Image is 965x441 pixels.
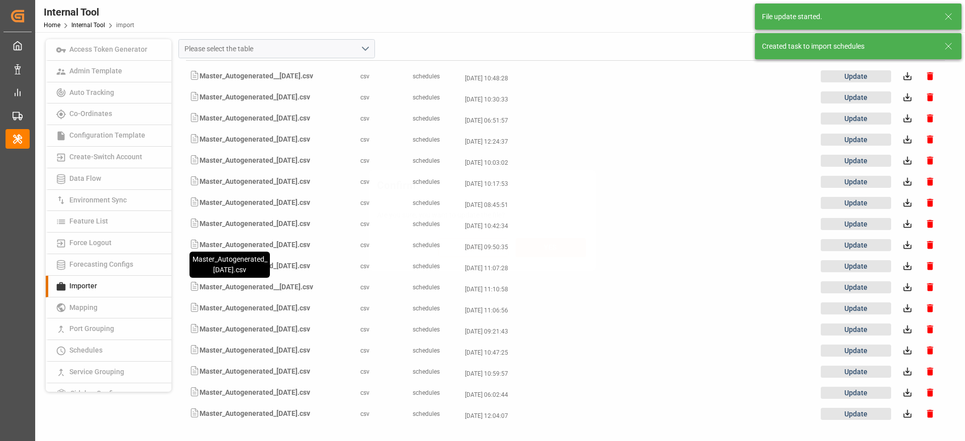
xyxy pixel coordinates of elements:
button: NO [438,238,509,257]
h2: Confirm [377,178,416,194]
div: Created task to import schedules [762,41,935,52]
div: File update started. [762,12,935,22]
button: YES [516,238,586,257]
div: Are you sure, you want to update the file? [372,205,593,220]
